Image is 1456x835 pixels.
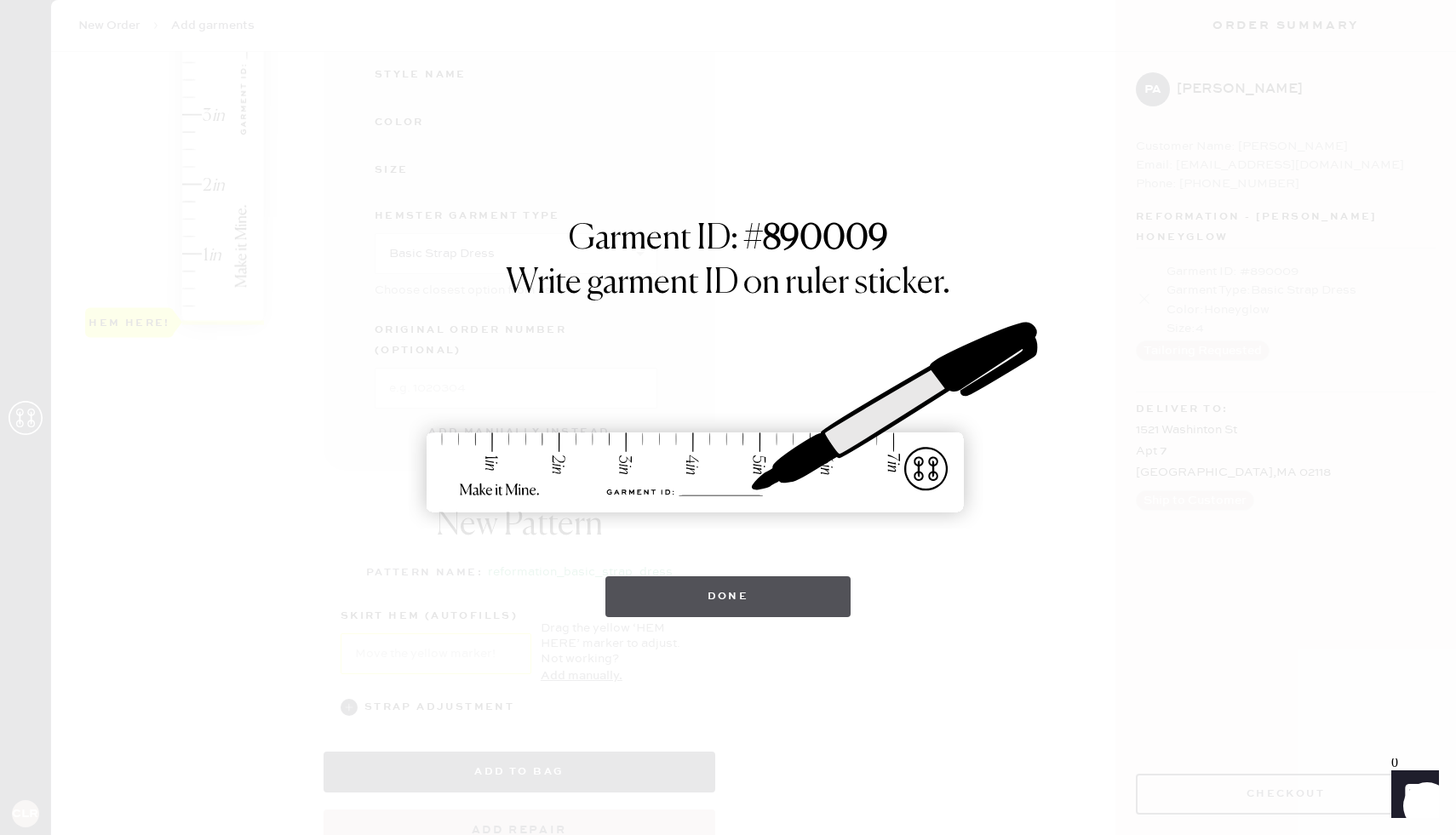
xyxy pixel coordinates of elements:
img: ruler-sticker-sharpie.svg [409,278,1047,559]
button: Done [605,576,851,617]
strong: 890009 [763,222,888,256]
iframe: Front Chat [1375,758,1448,832]
h1: Garment ID: # [569,219,888,263]
h1: Write garment ID on ruler sticker. [506,263,950,304]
